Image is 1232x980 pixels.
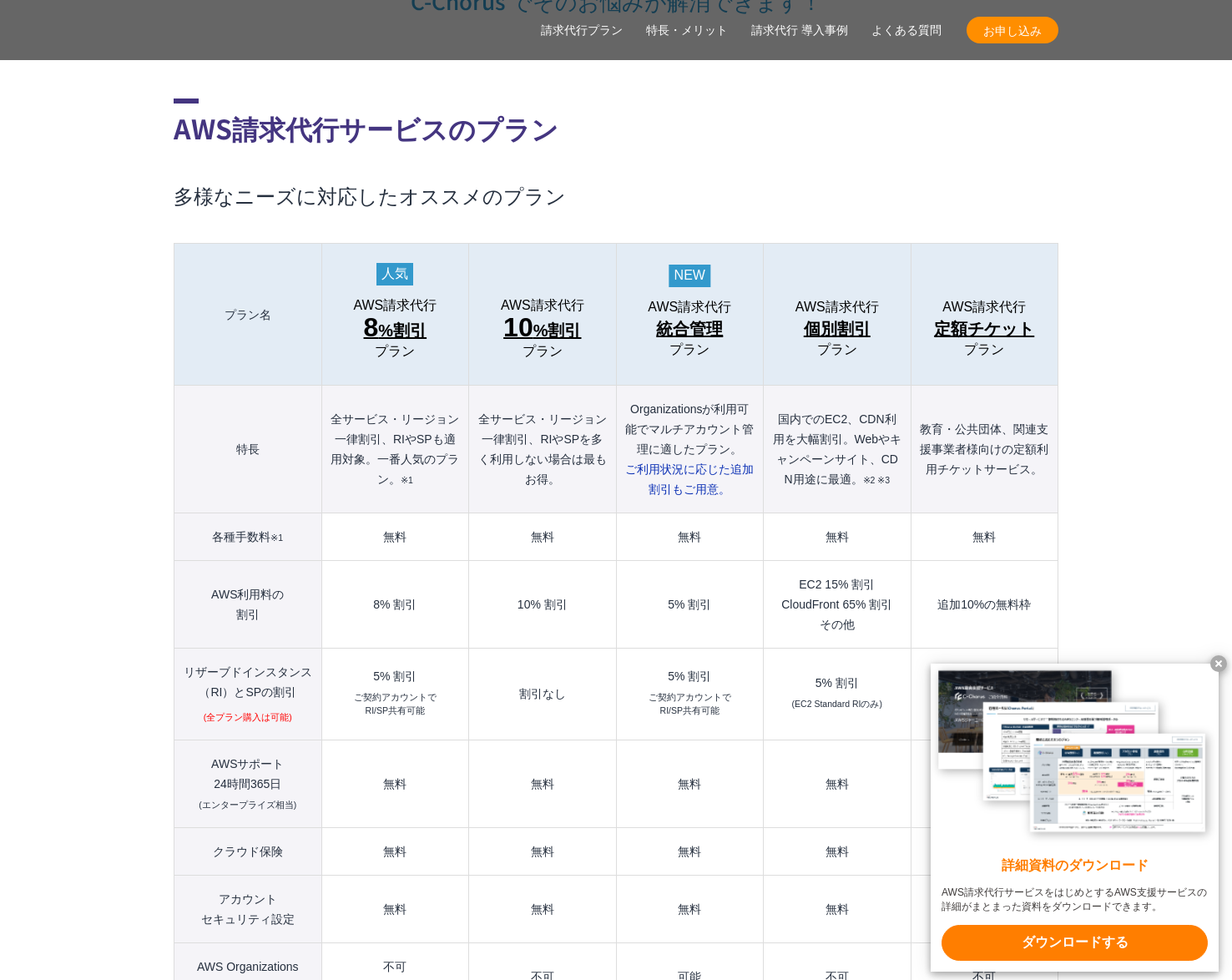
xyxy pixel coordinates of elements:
span: プラン [375,344,415,359]
td: 無料 [911,740,1058,827]
th: 全サービス・リージョン一律割引、RIやSPを多く利用しない場合は最もお得。 [469,386,616,513]
span: AWS請求代行 [501,298,584,313]
th: AWS利用料の 割引 [174,561,322,649]
td: 無料 [616,827,763,875]
a: 請求代行 導入事例 [751,22,848,39]
td: 無料 [616,740,763,827]
div: 5% 割引 [331,670,460,682]
td: 追加10%の無料枠 [911,561,1058,649]
td: 無料 [911,513,1058,561]
td: 無料 [469,827,616,875]
span: プラン [669,342,709,357]
span: プラン [523,344,563,359]
a: AWS請求代行 8%割引 プラン [331,298,460,359]
th: 国内でのEC2、CDN利用を大幅割引。Webやキャンペーンサイト、CDN用途に最適。 [764,386,911,513]
small: ※2 ※3 [863,475,891,485]
td: 無料 [616,875,763,942]
span: プラン [964,342,1004,357]
a: 請求代行プラン [541,22,623,39]
h3: 多様なニーズに対応したオススメのプラン [174,181,1058,210]
td: 無料 [764,740,911,827]
a: AWS請求代行 定額チケットプラン [920,300,1049,357]
small: ご契約アカウントで RI/SP共有可能 [354,691,437,718]
span: %割引 [364,314,427,344]
td: 無料 [911,875,1058,942]
td: 無料 [616,513,763,561]
span: 定額チケット [934,316,1034,342]
span: AWS請求代行 [648,300,731,315]
th: 特長 [174,386,322,513]
td: 無料 [321,513,468,561]
small: (全プラン購入は可能) [204,711,292,725]
th: 全サービス・リージョン一律割引、RIやSPも適用対象。一番人気のプラン。 [321,386,468,513]
th: AWSサポート 24時間365日 [174,740,322,827]
span: 10 [503,312,533,342]
x-t: ダウンロードする [942,925,1208,961]
th: 各種手数料 [174,513,322,561]
a: 特長・メリット [646,22,728,39]
th: クラウド保険 [174,827,322,875]
span: プラン [817,342,857,357]
h2: AWS請求代行サービスのプラン [174,99,1058,148]
span: AWS請求代行 [942,300,1026,315]
td: EC2 15% 割引 CloudFront 65% 割引 その他 [764,561,911,649]
x-t: AWS請求代行サービスをはじめとするAWS支援サービスの詳細がまとまった資料をダウンロードできます。 [942,886,1208,914]
td: 無料 [321,827,468,875]
a: お申し込み [967,17,1058,43]
td: 無料 [764,513,911,561]
td: 無料 [764,875,911,942]
div: 5% 割引 [772,677,901,689]
a: 詳細資料のダウンロード AWS請求代行サービスをはじめとするAWS支援サービスの詳細がまとまった資料をダウンロードできます。 ダウンロードする [931,664,1219,972]
td: 無料 [321,875,468,942]
th: プラン名 [174,244,322,386]
x-t: 詳細資料のダウンロード [942,856,1208,876]
th: Organizationsが利用可能でマルチアカウント管理に適したプラン。 [616,386,763,513]
th: アカウント セキュリティ設定 [174,875,322,942]
td: 無料 [469,875,616,942]
td: 無料 [469,513,616,561]
th: 教育・公共団体、関連支援事業者様向けの定額利用チケットサービス。 [911,386,1058,513]
th: リザーブドインスタンス （RI）とSPの割引 [174,649,322,740]
small: ご契約アカウントで RI/SP共有可能 [649,691,731,718]
div: 5% 割引 [625,670,755,682]
span: 統合管理 [656,316,723,342]
span: %割引 [503,314,581,344]
a: AWS請求代行 10%割引プラン [477,298,607,359]
td: 8% 割引 [321,561,468,649]
small: ※1 [270,533,283,543]
span: 8 [364,312,379,342]
td: 割引なし [911,649,1058,740]
a: AWS請求代行 個別割引プラン [772,300,901,357]
td: 10% 割引 [469,561,616,649]
td: 割引なし [469,649,616,740]
span: AWS請求代行 [353,298,437,313]
span: お申し込み [967,22,1058,39]
a: AWS請求代行 統合管理プラン [625,300,755,357]
span: 個別割引 [804,316,871,342]
a: よくある質問 [871,22,942,39]
td: 無料 [764,827,911,875]
td: 5% 割引 [616,561,763,649]
td: 無料 [911,827,1058,875]
small: (エンタープライズ相当) [199,800,296,810]
small: (EC2 Standard RIのみ) [792,698,882,711]
span: AWS請求代行 [795,300,879,315]
small: ※1 [401,475,413,485]
span: ご利用状況に応じた [625,462,754,496]
td: 無料 [321,740,468,827]
td: 無料 [469,740,616,827]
